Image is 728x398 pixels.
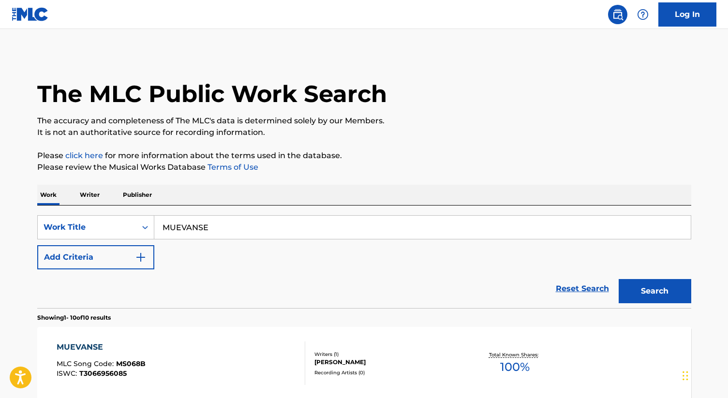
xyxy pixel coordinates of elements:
[37,185,59,205] p: Work
[612,9,624,20] img: search
[37,245,154,269] button: Add Criteria
[120,185,155,205] p: Publisher
[57,341,146,353] div: MUEVANSE
[57,369,79,378] span: ISWC :
[12,7,49,21] img: MLC Logo
[77,185,103,205] p: Writer
[314,358,461,367] div: [PERSON_NAME]
[489,351,541,358] p: Total Known Shares:
[658,2,716,27] a: Log In
[37,127,691,138] p: It is not an authoritative source for recording information.
[65,151,103,160] a: click here
[314,369,461,376] div: Recording Artists ( 0 )
[608,5,627,24] a: Public Search
[37,313,111,322] p: Showing 1 - 10 of 10 results
[116,359,146,368] span: MS068B
[44,221,131,233] div: Work Title
[37,115,691,127] p: The accuracy and completeness of The MLC's data is determined solely by our Members.
[551,278,614,299] a: Reset Search
[37,215,691,308] form: Search Form
[37,150,691,162] p: Please for more information about the terms used in the database.
[206,162,258,172] a: Terms of Use
[57,359,116,368] span: MLC Song Code :
[637,9,649,20] img: help
[135,251,147,263] img: 9d2ae6d4665cec9f34b9.svg
[314,351,461,358] div: Writers ( 1 )
[37,79,387,108] h1: The MLC Public Work Search
[37,162,691,173] p: Please review the Musical Works Database
[633,5,653,24] div: Help
[683,361,688,390] div: Drag
[79,369,127,378] span: T3066956085
[680,352,728,398] iframe: Chat Widget
[500,358,530,376] span: 100 %
[619,279,691,303] button: Search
